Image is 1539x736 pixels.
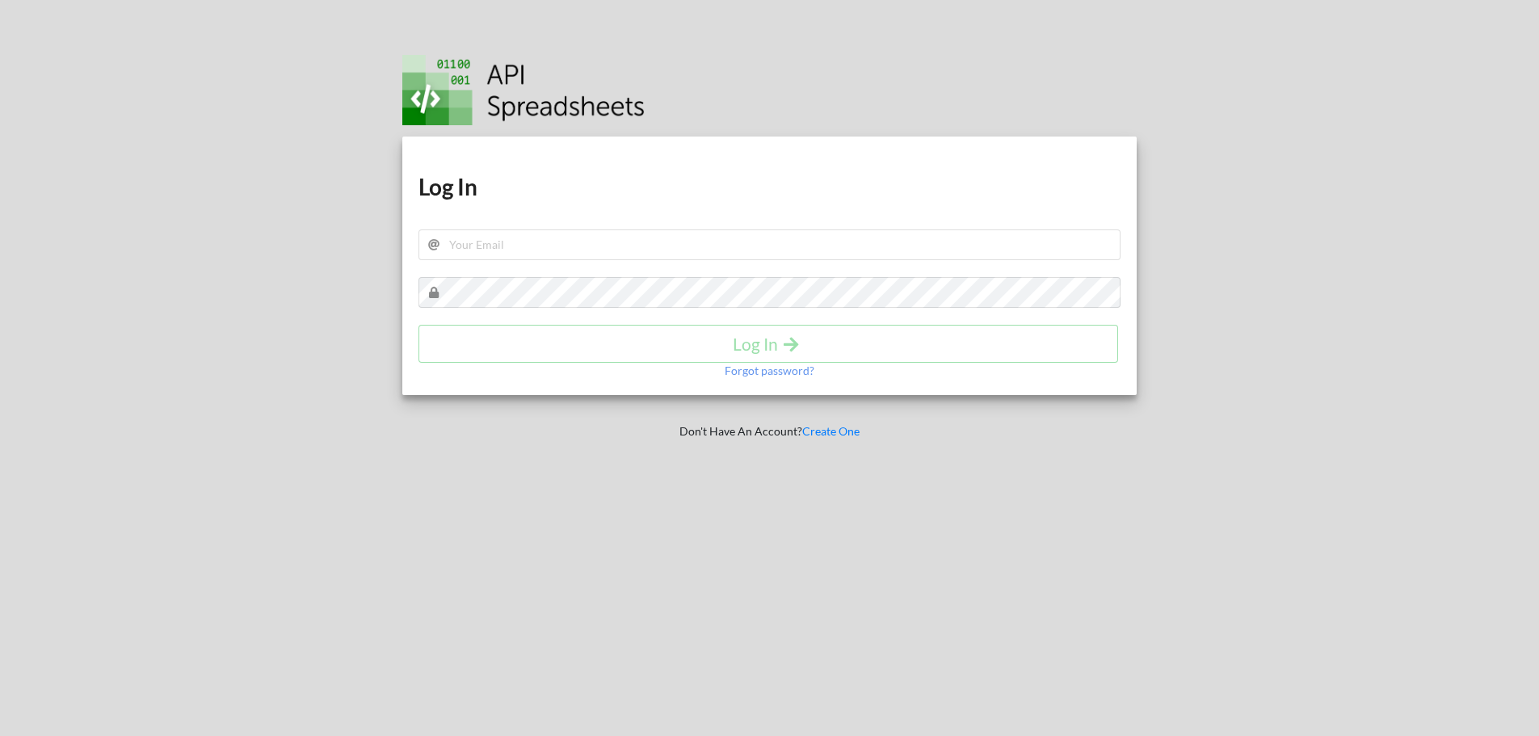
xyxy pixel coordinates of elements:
[402,55,645,125] img: Logo.png
[418,229,1121,260] input: Your Email
[391,423,1149,439] p: Don't Have An Account?
[802,424,860,438] a: Create One
[725,363,814,379] p: Forgot password?
[418,172,1121,201] h1: Log In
